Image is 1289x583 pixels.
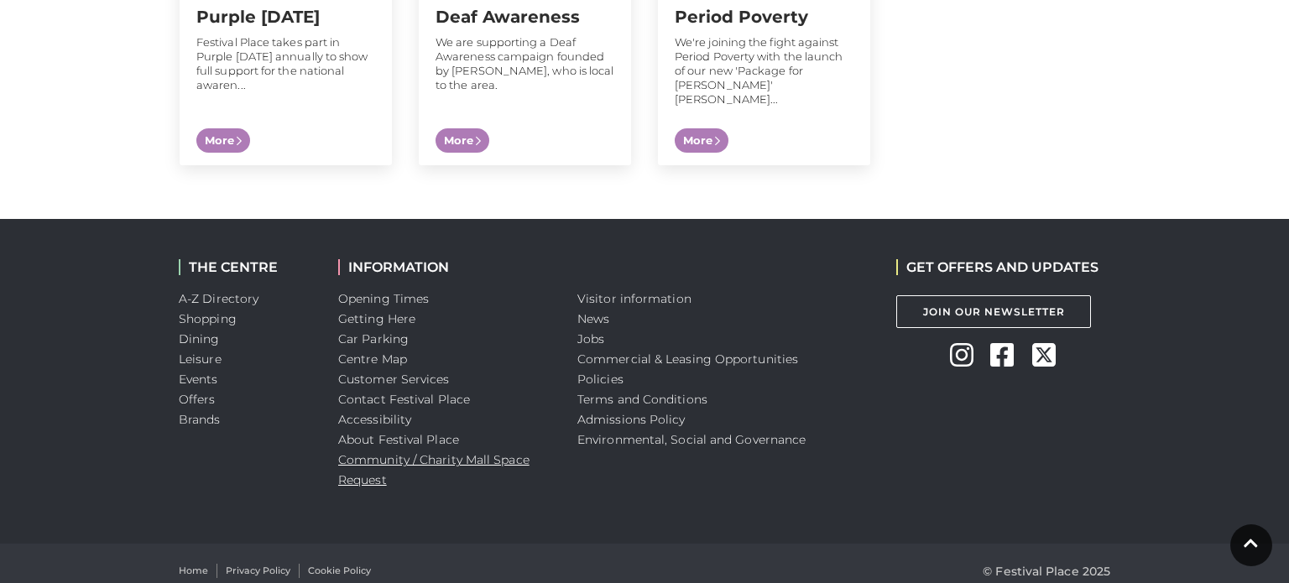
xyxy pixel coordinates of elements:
[675,35,853,107] p: We're joining the fight against Period Poverty with the launch of our new 'Package for [PERSON_NA...
[179,351,222,367] a: Leisure
[577,412,686,427] a: Admissions Policy
[896,259,1099,275] h2: GET OFFERS AND UPDATES
[196,128,250,154] span: More
[896,295,1091,328] a: Join Our Newsletter
[196,35,375,92] p: Festival Place takes part in Purple [DATE] annually to show full support for the national awaren...
[338,392,470,407] a: Contact Festival Place
[179,392,216,407] a: Offers
[179,331,220,346] a: Dining
[179,412,221,427] a: Brands
[577,311,609,326] a: News
[179,564,208,578] a: Home
[196,7,375,27] h2: Purple [DATE]
[308,564,371,578] a: Cookie Policy
[338,412,411,427] a: Accessibility
[436,7,614,27] h2: Deaf Awareness
[226,564,290,578] a: Privacy Policy
[577,392,707,407] a: Terms and Conditions
[577,291,691,306] a: Visitor information
[179,311,237,326] a: Shopping
[338,311,415,326] a: Getting Here
[436,128,489,154] span: More
[338,259,552,275] h2: INFORMATION
[338,372,450,387] a: Customer Services
[577,351,798,367] a: Commercial & Leasing Opportunities
[338,452,530,487] a: Community / Charity Mall Space Request
[675,7,853,27] h2: Period Poverty
[983,561,1110,581] p: © Festival Place 2025
[577,372,624,387] a: Policies
[338,291,429,306] a: Opening Times
[338,351,407,367] a: Centre Map
[338,331,409,346] a: Car Parking
[675,128,728,154] span: More
[338,432,459,447] a: About Festival Place
[577,432,806,447] a: Environmental, Social and Governance
[179,291,258,306] a: A-Z Directory
[436,35,614,92] p: We are supporting a Deaf Awareness campaign founded by [PERSON_NAME], who is local to the area.
[179,259,313,275] h2: THE CENTRE
[577,331,604,346] a: Jobs
[179,372,218,387] a: Events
